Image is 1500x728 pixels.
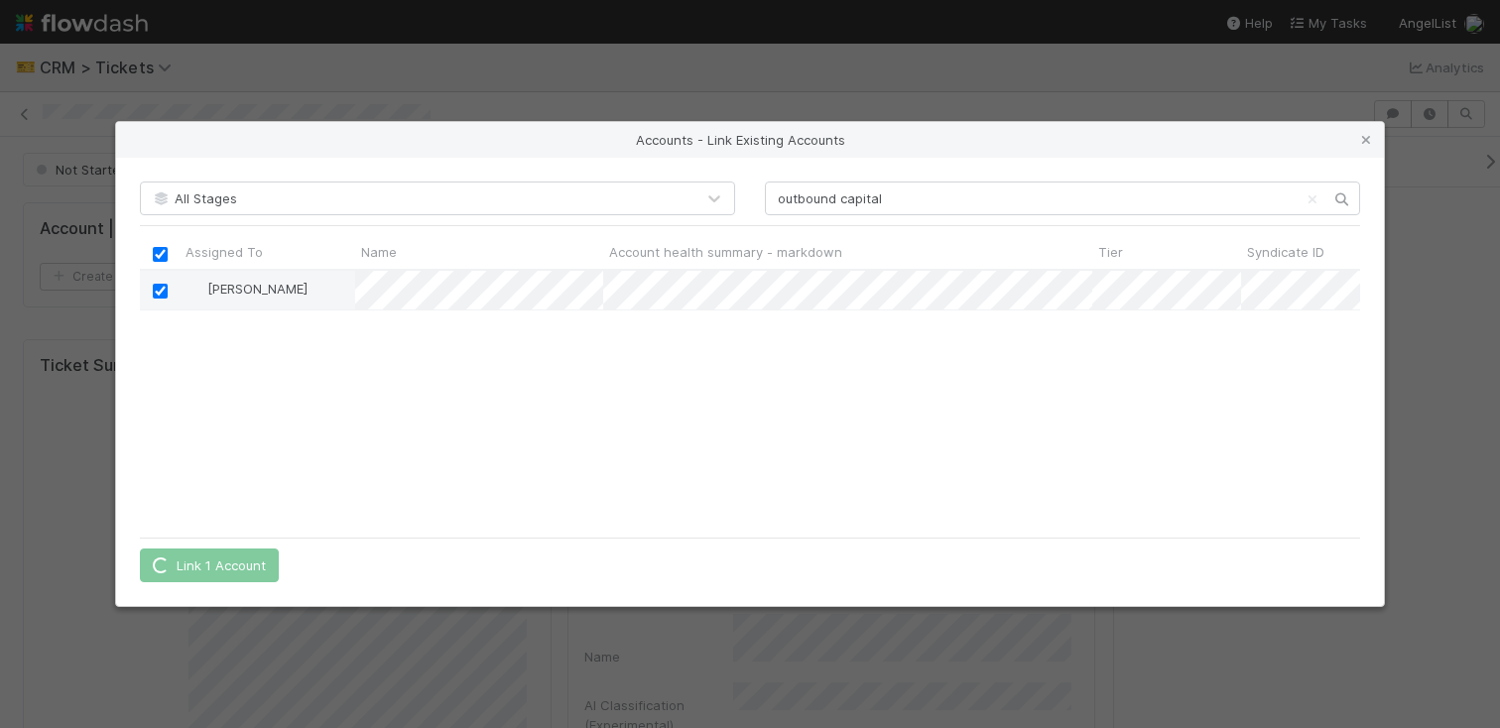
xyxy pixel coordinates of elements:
[1303,183,1322,215] button: Clear search
[188,281,204,297] img: avatar_6cb813a7-f212-4ca3-9382-463c76e0b247.png
[186,242,263,262] span: Assigned To
[153,284,168,299] input: Toggle Row Selected
[1247,242,1324,262] span: Syndicate ID
[207,281,308,297] span: [PERSON_NAME]
[116,122,1384,158] div: Accounts - Link Existing Accounts
[187,279,308,299] div: [PERSON_NAME]
[1098,242,1123,262] span: Tier
[765,182,1360,215] input: Search
[153,247,168,262] input: Toggle All Rows Selected
[151,190,237,206] span: All Stages
[609,242,842,262] span: Account health summary - markdown
[361,242,397,262] span: Name
[140,548,279,582] button: Link 1 Account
